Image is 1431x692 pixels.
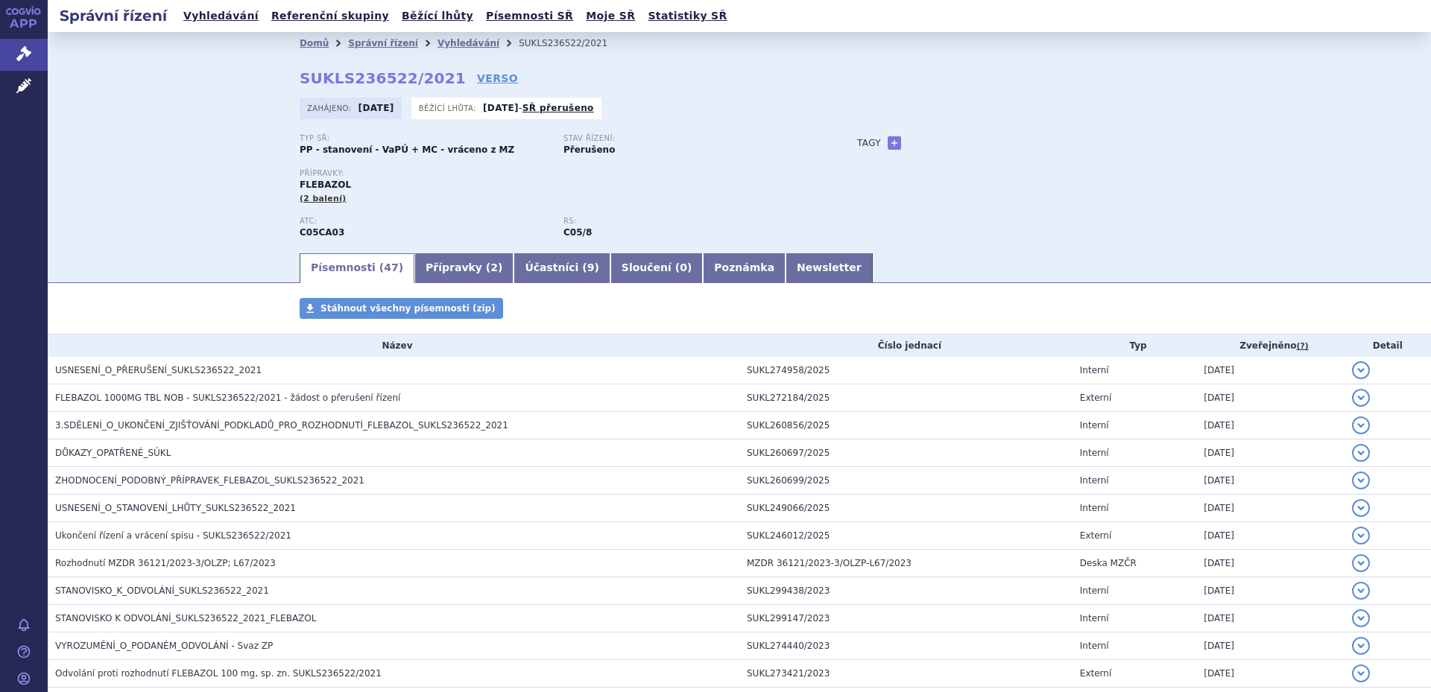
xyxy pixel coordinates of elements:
[179,6,263,26] a: Vyhledávání
[1352,472,1370,489] button: detail
[563,134,812,143] p: Stav řízení:
[55,585,269,596] span: STANOVISKO_K_ODVOLÁNÍ_SUKLS236522_2021
[1352,361,1370,379] button: detail
[703,253,786,283] a: Poznámka
[522,103,594,113] a: SŘ přerušeno
[739,495,1073,522] td: SUKL249066/2025
[643,6,731,26] a: Statistiky SŘ
[1196,660,1344,688] td: [DATE]
[680,261,687,273] span: 0
[1196,577,1344,605] td: [DATE]
[1352,582,1370,600] button: detail
[1080,448,1109,458] span: Interní
[414,253,514,283] a: Přípravky (2)
[514,253,610,283] a: Účastníci (9)
[300,145,514,155] strong: PP - stanovení - VaPÚ + MC - vráceno z MZ
[300,38,329,48] a: Domů
[739,467,1073,495] td: SUKL260699/2025
[739,384,1073,412] td: SUKL272184/2025
[1080,558,1137,568] span: Deska MZČR
[1080,393,1111,403] span: Externí
[1196,550,1344,577] td: [DATE]
[55,420,508,431] span: 3.SDĚLENÍ_O_UKONČENÍ_ZJIŠŤOVÁNÍ_PODKLADŮ_PRO_ROZHODNUTÍ_FLEBAZOL_SUKLS236522_2021
[1080,365,1109,375] span: Interní
[300,194,347,203] span: (2 balení)
[1196,384,1344,412] td: [DATE]
[348,38,418,48] a: Správní řízení
[739,334,1073,357] th: Číslo jednací
[1080,641,1109,651] span: Interní
[1352,664,1370,682] button: detail
[267,6,394,26] a: Referenční skupiny
[55,503,296,513] span: USNESENÍ_O_STANOVENÍ_LHŮTY_SUKLS236522_2021
[55,668,382,679] span: Odvolání proti rozhodnutí FLEBAZOL 100 mg, sp. zn. SUKLS236522/2021
[483,103,519,113] strong: [DATE]
[300,253,414,283] a: Písemnosti (47)
[1196,357,1344,384] td: [DATE]
[563,227,592,238] strong: léčivé látky používané u chronické žilní nemoci – bioflavonoidy
[1196,495,1344,522] td: [DATE]
[587,261,595,273] span: 9
[739,660,1073,688] td: SUKL273421/2023
[48,5,179,26] h2: Správní řízení
[55,475,364,486] span: ZHODNOCENÍ_PODOBNÝ_PŘÍPRAVEK_FLEBAZOL_SUKLS236522_2021
[55,558,276,568] span: Rozhodnutí MZDR 36121/2023-3/OLZP; L67/2023
[437,38,499,48] a: Vyhledávání
[384,261,398,273] span: 47
[1352,637,1370,655] button: detail
[1297,341,1309,352] abbr: (?)
[55,365,262,375] span: USNESENÍ_O_PŘERUŠENÍ_SUKLS236522_2021
[739,439,1073,467] td: SUKL260697/2025
[1352,499,1370,517] button: detail
[739,522,1073,550] td: SUKL246012/2025
[1080,668,1111,679] span: Externí
[1080,585,1109,596] span: Interní
[48,334,739,357] th: Název
[563,145,615,155] strong: Přerušeno
[55,448,171,458] span: DŮKAZY_OPATŘENÉ_SÚKL
[1080,420,1109,431] span: Interní
[739,577,1073,605] td: SUKL299438/2023
[1080,613,1109,623] span: Interní
[55,641,273,651] span: VYROZUMĚNÍ_O_PODANÉM_ODVOLÁNÍ - Svaz ZP
[490,261,498,273] span: 2
[300,134,549,143] p: Typ SŘ:
[739,605,1073,632] td: SUKL299147/2023
[55,530,291,541] span: Ukončení řízení a vrácení spisu - SUKLS236522/2021
[481,6,578,26] a: Písemnosti SŘ
[581,6,639,26] a: Moje SŘ
[300,217,549,226] p: ATC:
[1080,475,1109,486] span: Interní
[1352,609,1370,627] button: detail
[477,71,518,86] a: VERSO
[1352,389,1370,407] button: detail
[1196,412,1344,439] td: [DATE]
[300,180,351,190] span: FLEBAZOL
[739,412,1073,439] td: SUKL260856/2025
[397,6,478,26] a: Běžící lhůty
[1080,530,1111,541] span: Externí
[1196,334,1344,357] th: Zveřejněno
[1196,632,1344,660] td: [DATE]
[55,613,316,623] span: STANOVISKO K ODVOLÁNÍ_SUKLS236522_2021_FLEBAZOL
[307,102,354,114] span: Zahájeno:
[563,217,812,226] p: RS:
[1196,522,1344,550] td: [DATE]
[1345,334,1431,357] th: Detail
[320,303,496,314] span: Stáhnout všechny písemnosti (zip)
[419,102,479,114] span: Běžící lhůta:
[610,253,703,283] a: Sloučení (0)
[857,134,881,152] h3: Tagy
[300,169,827,178] p: Přípravky:
[300,69,466,87] strong: SUKLS236522/2021
[358,103,394,113] strong: [DATE]
[1080,503,1109,513] span: Interní
[55,393,400,403] span: FLEBAZOL 1000MG TBL NOB - SUKLS236522/2021 - žádost o přerušení řízení
[300,298,503,319] a: Stáhnout všechny písemnosti (zip)
[1196,467,1344,495] td: [DATE]
[739,550,1073,577] td: MZDR 36121/2023-3/OLZP-L67/2023
[1073,334,1197,357] th: Typ
[786,253,873,283] a: Newsletter
[1352,416,1370,434] button: detail
[888,136,901,150] a: +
